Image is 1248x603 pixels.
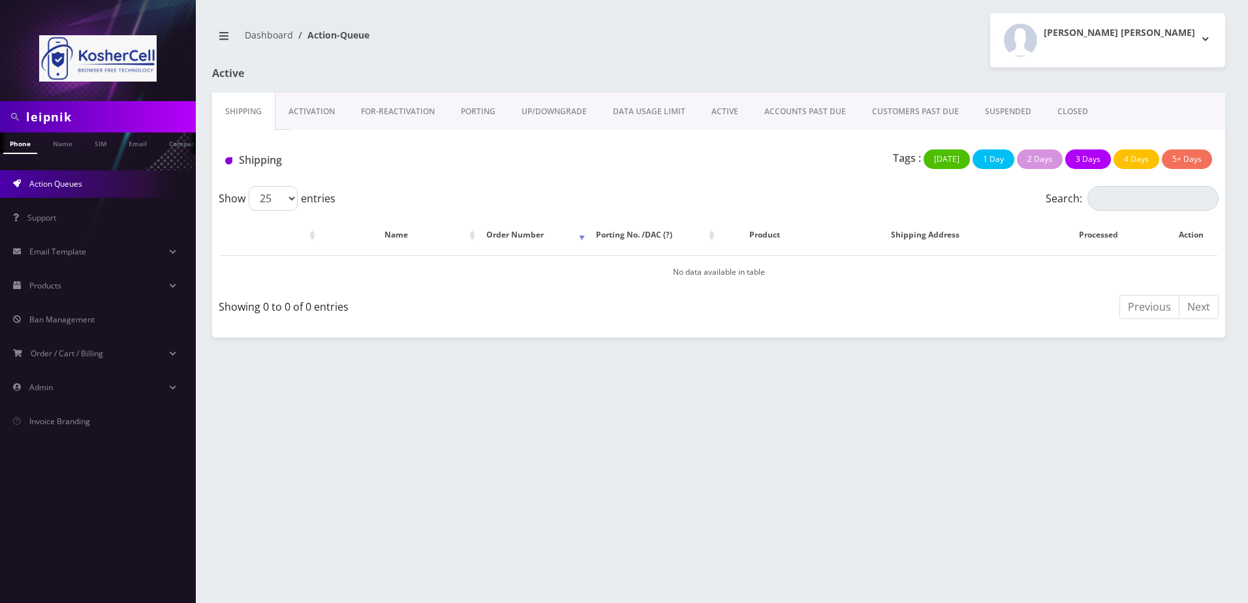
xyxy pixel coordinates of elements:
th: Name: activate to sort column ascending [320,216,478,254]
th: Order Number: activate to sort column ascending [480,216,589,254]
span: Support [27,212,56,223]
a: Next [1179,295,1219,319]
a: CLOSED [1044,93,1101,131]
span: Invoice Branding [29,416,90,427]
button: [DATE] [924,149,970,169]
a: ACCOUNTS PAST DUE [751,93,859,131]
button: 2 Days [1017,149,1063,169]
select: Showentries [249,186,298,211]
a: Activation [275,93,348,131]
a: SIM [88,132,113,153]
a: Phone [3,132,37,154]
button: 3 Days [1065,149,1111,169]
a: DATA USAGE LIMIT [600,93,698,131]
th: Shipping Address [812,216,1039,254]
th: Action [1164,216,1217,254]
th: Product [719,216,811,254]
h1: Active [212,67,537,80]
li: Action-Queue [293,28,369,42]
th: Porting No. /DAC (?): activate to sort column ascending [589,216,718,254]
span: Products [29,280,61,291]
p: Tags : [893,150,921,166]
img: KosherCell [39,35,157,82]
a: PORTING [448,93,508,131]
img: Shipping [225,157,232,164]
a: ACTIVE [698,93,751,131]
a: Email [122,132,153,153]
a: FOR-REActivation [348,93,448,131]
a: Dashboard [245,29,293,41]
button: 4 Days [1114,149,1159,169]
a: Shipping [212,93,275,131]
span: Admin [29,382,53,393]
span: Ban Management [29,314,95,325]
input: Search in Company [26,104,193,129]
a: CUSTOMERS PAST DUE [859,93,972,131]
button: 1 Day [973,149,1014,169]
th: : activate to sort column ascending [220,216,319,254]
span: Email Template [29,246,86,257]
a: Company [163,132,206,153]
a: SUSPENDED [972,93,1044,131]
a: Previous [1119,295,1179,319]
a: Name [46,132,79,153]
button: 5+ Days [1162,149,1212,169]
div: Showing 0 to 0 of 0 entries [219,294,709,315]
label: Show entries [219,186,335,211]
h1: Shipping [225,154,541,166]
span: Order / Cart / Billing [31,348,103,359]
span: Action Queues [29,178,82,189]
a: UP/DOWNGRADE [508,93,600,131]
th: Processed: activate to sort column ascending [1040,216,1163,254]
input: Search: [1087,186,1219,211]
td: No data available in table [220,255,1217,288]
nav: breadcrumb [212,22,709,59]
label: Search: [1046,186,1219,211]
h2: [PERSON_NAME] [PERSON_NAME] [1044,27,1195,39]
button: [PERSON_NAME] [PERSON_NAME] [990,13,1225,67]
